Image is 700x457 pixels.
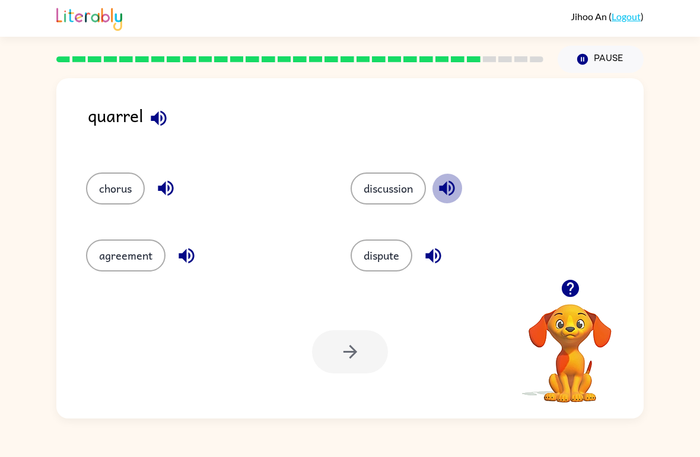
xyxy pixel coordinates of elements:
[88,102,644,149] div: quarrel
[351,172,426,204] button: discussion
[571,11,644,22] div: ( )
[56,5,122,31] img: Literably
[511,286,629,404] video: Your browser must support playing .mp4 files to use Literably. Please try using another browser.
[86,172,145,204] button: chorus
[558,46,644,73] button: Pause
[571,11,609,22] span: Jihoo An
[86,239,166,271] button: agreement
[612,11,641,22] a: Logout
[351,239,412,271] button: dispute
